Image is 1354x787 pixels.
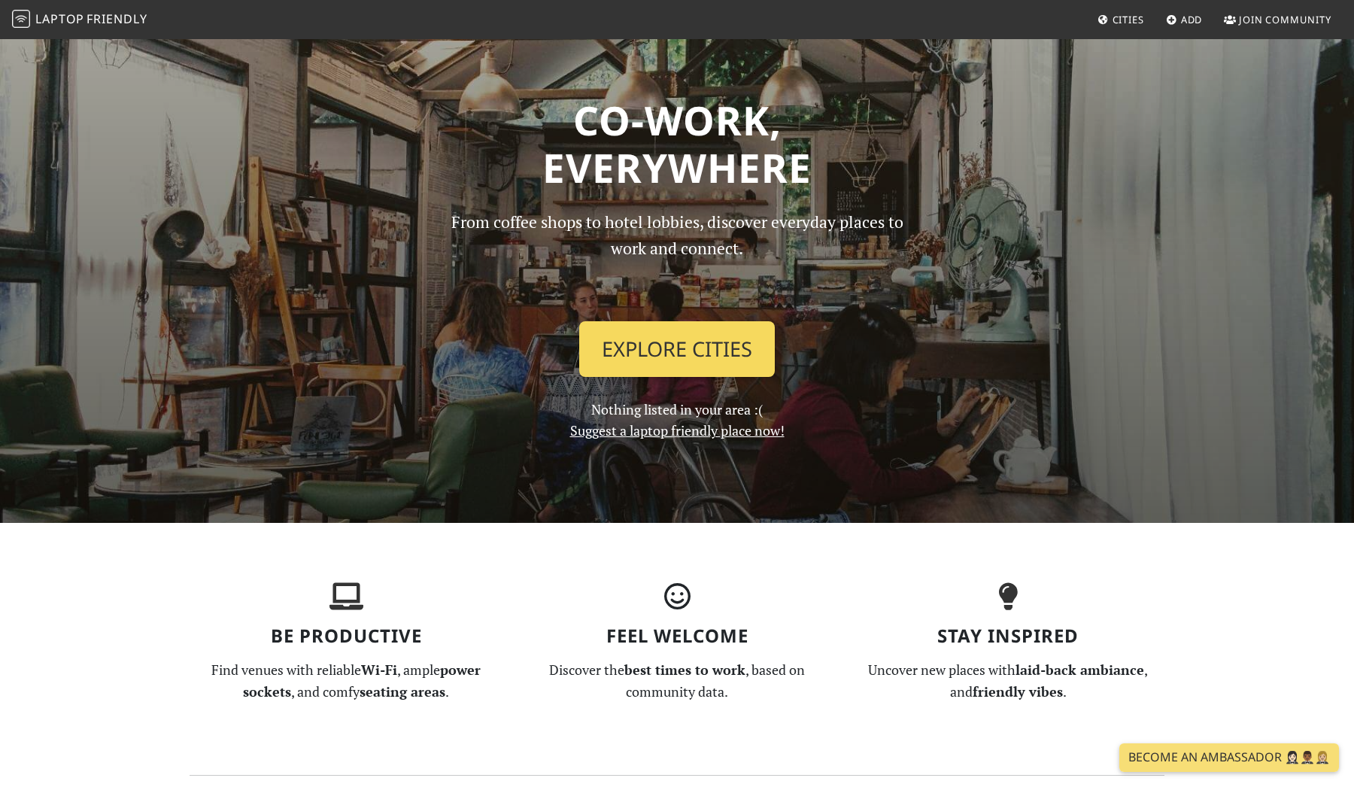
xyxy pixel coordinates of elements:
[852,625,1164,647] h3: Stay Inspired
[579,321,775,377] a: Explore Cities
[521,625,833,647] h3: Feel Welcome
[1015,661,1144,679] strong: laid-back ambiance
[1119,743,1339,772] a: Become an Ambassador 🤵🏻‍♀️🤵🏾‍♂️🤵🏼‍♀️
[35,11,84,27] span: Laptop
[624,661,745,679] strong: best times to work
[243,661,481,700] strong: power sockets
[190,659,502,703] p: Find venues with reliable , ample , and comfy .
[429,209,925,442] div: Nothing listed in your area :(
[521,659,833,703] p: Discover the , based on community data.
[1113,13,1144,26] span: Cities
[852,659,1164,703] p: Uncover new places with , and .
[570,421,785,439] a: Suggest a laptop friendly place now!
[190,625,502,647] h3: Be Productive
[12,10,30,28] img: LaptopFriendly
[1239,13,1331,26] span: Join Community
[1218,6,1337,33] a: Join Community
[1091,6,1150,33] a: Cities
[190,96,1164,192] h1: Co-work, Everywhere
[361,661,397,679] strong: Wi-Fi
[360,682,445,700] strong: seating areas
[1181,13,1203,26] span: Add
[87,11,147,27] span: Friendly
[1160,6,1209,33] a: Add
[973,682,1063,700] strong: friendly vibes
[12,7,147,33] a: LaptopFriendly LaptopFriendly
[438,209,916,309] p: From coffee shops to hotel lobbies, discover everyday places to work and connect.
